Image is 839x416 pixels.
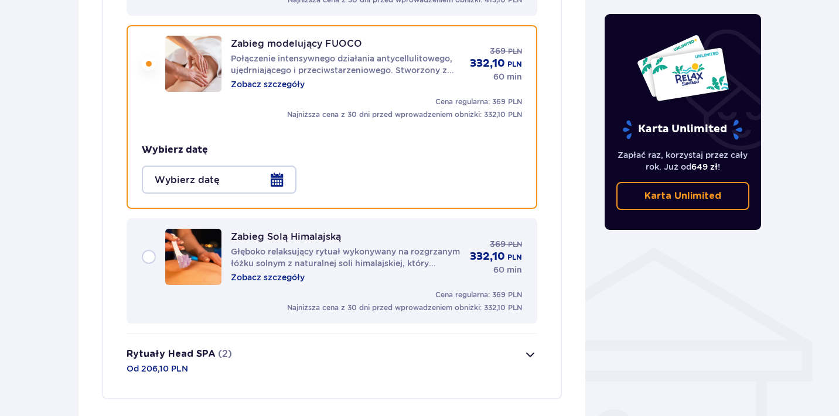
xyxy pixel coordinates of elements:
p: 369 [490,238,506,250]
p: 332,10 [470,250,505,264]
p: 369 [490,45,506,57]
p: PLN [507,252,522,263]
p: Zobacz szczegóły [231,271,305,283]
p: Głęboko relaksujący rytuał wykonywany na rozgrzanym łóżku solnym z naturalnej soli himalajskiej, ... [231,246,461,269]
span: PLN [508,46,522,57]
p: Zobacz szczegóły [231,78,305,90]
p: Karta Unlimited [622,119,743,140]
a: Karta Unlimited [616,182,750,210]
span: 649 zł [691,162,718,171]
p: Cena regularna: 369 PLN [435,97,522,107]
button: Rytuały Head SPA(2)Od 206,10 PLN [127,334,537,389]
p: Rytuały Head SPA [127,348,216,360]
span: PLN [508,239,522,250]
p: Połączenie intensywnego działania antycellulitowego, ujędrniającego i przeciwstarzeniowego. Stwor... [231,53,461,76]
p: Zapłać raz, korzystaj przez cały rok. Już od ! [616,149,750,173]
p: Zabieg Solą Himalajską [231,231,341,242]
p: Zabieg modelujący FUOCO [231,38,362,49]
img: 68e4ed89c04ed631723256.jpg [165,229,221,285]
p: Wybierz datę [142,143,208,156]
p: Cena regularna: 369 PLN [435,290,522,300]
p: PLN [507,59,522,70]
p: Najniższa cena z 30 dni przed wprowadzeniem obniżki: 332,10 PLN [287,302,522,313]
p: (2) [218,348,232,360]
img: Dwie karty całoroczne do Suntago z napisem 'UNLIMITED RELAX', na białym tle z tropikalnymi liśćmi... [636,34,729,102]
p: 332,10 [470,57,505,71]
img: 68e4ed8a410ce542335941.jpg [165,36,221,92]
p: Najniższa cena z 30 dni przed wprowadzeniem obniżki: 332,10 PLN [287,109,522,120]
p: Od 206,10 PLN [127,363,188,374]
p: 60 min [493,71,522,82]
p: 60 min [493,264,522,276]
p: Karta Unlimited [644,190,721,202]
